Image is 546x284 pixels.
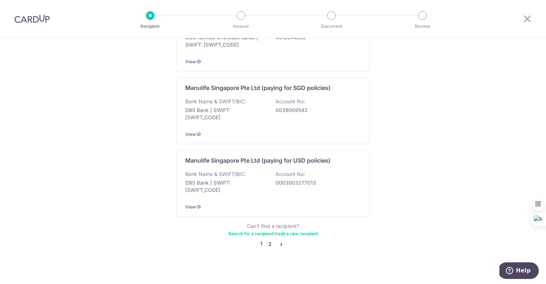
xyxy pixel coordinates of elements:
[276,98,305,105] p: Account No:
[185,59,196,64] a: View
[185,156,330,165] p: Manulife Singapore Pte Ltd (paying for USD policies)
[499,262,539,280] iframe: Opens a widget where you can find more information
[265,240,274,249] a: 2
[176,223,370,237] div: Can’t find a recipient? or
[185,179,266,194] p: DBS Bank | SWIFT: [SWIFT_CODE]
[276,107,356,114] p: 0039009542
[185,204,196,210] a: View
[214,23,268,30] p: Amount
[276,171,305,178] p: Account No:
[185,34,266,48] p: UOB (United Overseas Bank) | SWIFT: [SWIFT_CODE]
[278,231,318,236] a: add a new recipient
[14,14,50,23] img: CardUp
[185,107,266,121] p: DBS Bank | SWIFT: [SWIFT_CODE]
[305,23,358,30] p: Document
[185,83,330,92] p: Manulife Singapore Pte Ltd (paying for SGD policies)
[185,171,246,178] p: Bank Name & SWIFT/BIC:
[185,132,196,137] a: View
[396,23,449,30] p: Review
[228,231,273,236] a: Search for a recipient
[176,240,370,249] nav: pager
[185,98,246,105] p: Bank Name & SWIFT/BIC:
[260,240,263,249] li: 1
[276,179,356,186] p: 0003003277013
[123,23,177,30] p: Recipient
